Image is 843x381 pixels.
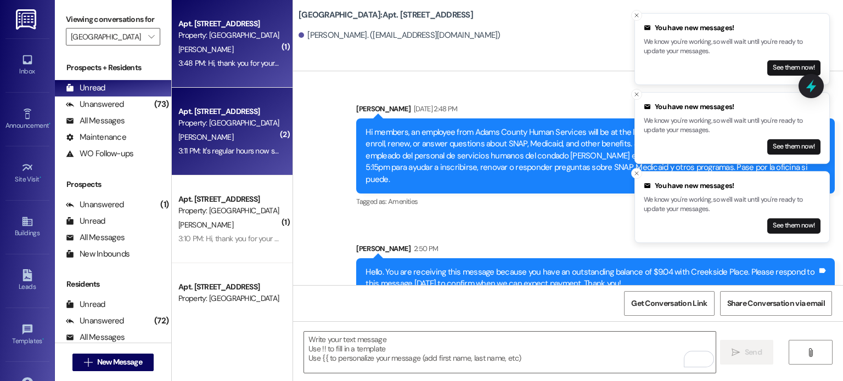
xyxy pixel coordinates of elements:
div: You have new messages! [644,180,820,191]
div: Hi members, an employee from Adams County Human Services will be at the leasing office [DATE] fro... [366,127,817,185]
div: WO Follow-ups [66,148,133,160]
span: [PERSON_NAME] [178,132,233,142]
img: ResiDesk Logo [16,9,38,30]
span: Share Conversation via email [727,298,825,309]
p: We know you're working, so we'll wait until you're ready to update your messages. [644,116,820,135]
button: Get Conversation Link [624,291,714,316]
input: All communities [71,28,143,46]
div: Unread [66,215,105,227]
span: • [49,120,50,128]
button: See them now! [767,60,820,76]
button: Close toast [631,89,642,100]
div: Hello. You are receiving this message because you have an outstanding balance of $9.04 with Creek... [366,266,817,290]
div: Property: [GEOGRAPHIC_DATA] [178,117,280,129]
div: Unread [66,82,105,94]
p: We know you're working, so we'll wait until you're ready to update your messages. [644,37,820,56]
div: [PERSON_NAME] [356,243,835,258]
div: You have new messages! [644,101,820,112]
button: Share Conversation via email [720,291,832,316]
button: New Message [72,354,154,371]
span: Get Conversation Link [631,298,707,309]
div: Residents [55,278,171,290]
i:  [806,348,814,357]
div: You have new messages! [644,22,820,33]
div: 3:48 PM: Hi, thank you for your message. Our team will get back to you [DATE] during regular offi... [178,58,509,68]
div: Property: [GEOGRAPHIC_DATA] [178,205,280,217]
div: Tagged as: [356,194,835,209]
span: [PERSON_NAME] [178,220,233,230]
label: Viewing conversations for [66,11,160,28]
button: Close toast [631,168,642,179]
div: [DATE] 2:48 PM [411,103,458,115]
div: Maintenance [66,132,126,143]
textarea: To enrich screen reader interactions, please activate Accessibility in Grammarly extension settings [304,332,715,373]
i:  [148,32,154,41]
span: Amenities [388,197,418,206]
div: Unanswered [66,315,124,327]
div: (73) [151,96,171,113]
a: Buildings [5,212,49,242]
div: (1) [158,196,171,213]
div: Unread [66,299,105,310]
div: All Messages [66,115,125,127]
div: 2:50 PM [411,243,438,254]
div: Apt. [STREET_ADDRESS] [178,281,280,293]
span: New Message [97,356,142,368]
div: All Messages [66,232,125,243]
div: Prospects + Residents [55,62,171,73]
div: 3:11 PM: It's regular hours now so they should be getting back to me now not [DATE]. [178,146,441,156]
div: 3:10 PM: Hi, thank you for your message. Our team will get back to you [DATE] during regular offi... [178,234,507,243]
span: • [40,174,41,181]
i:  [732,348,740,357]
button: Send [720,340,773,365]
span: [PERSON_NAME] [178,44,233,54]
b: [GEOGRAPHIC_DATA]: Apt. [STREET_ADDRESS] [299,9,473,21]
span: Send [745,346,762,358]
button: See them now! [767,139,820,155]
div: Unanswered [66,199,124,211]
a: Site Visit • [5,158,49,188]
div: New Inbounds [66,248,130,260]
div: Prospects [55,179,171,190]
a: Templates • [5,320,49,350]
div: [PERSON_NAME] [356,103,835,118]
div: Apt. [STREET_ADDRESS] [178,194,280,205]
a: Leads [5,266,49,295]
div: Property: [GEOGRAPHIC_DATA] [178,293,280,304]
p: We know you're working, so we'll wait until you're ready to update your messages. [644,195,820,214]
i:  [84,358,92,367]
button: Close toast [631,10,642,21]
a: Inbox [5,50,49,80]
div: (72) [151,312,171,329]
div: Unanswered [66,99,124,110]
div: Property: [GEOGRAPHIC_DATA] [178,30,280,41]
div: [PERSON_NAME]. ([EMAIL_ADDRESS][DOMAIN_NAME]) [299,30,501,41]
div: All Messages [66,332,125,343]
div: Apt. [STREET_ADDRESS] [178,106,280,117]
span: • [42,335,44,343]
button: See them now! [767,218,820,234]
div: Apt. [STREET_ADDRESS] [178,18,280,30]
